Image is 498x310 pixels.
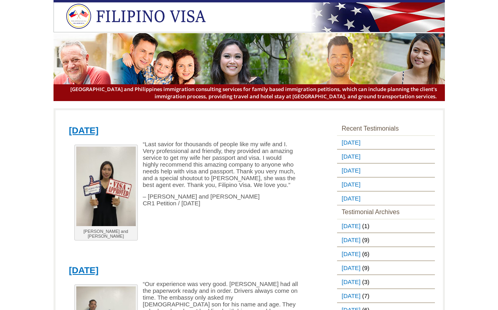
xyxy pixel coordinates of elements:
[69,141,298,188] p: “Last savior for thousands of people like my wife and I. Very professional and friendly, they pro...
[76,229,136,238] p: [PERSON_NAME] and [PERSON_NAME]
[76,147,136,226] img: John and Irene
[337,275,362,288] a: [DATE]
[337,150,362,163] a: [DATE]
[337,164,362,177] a: [DATE]
[337,261,435,275] li: (9)
[337,289,362,302] a: [DATE]
[337,261,362,274] a: [DATE]
[337,136,362,149] a: [DATE]
[337,233,362,246] a: [DATE]
[337,247,362,260] a: [DATE]
[337,122,435,135] h3: Recent Testimonials
[337,219,435,233] li: (1)
[69,265,99,275] a: [DATE]
[337,289,435,303] li: (7)
[62,85,437,100] span: [GEOGRAPHIC_DATA] and Philippines immigration consulting services for family based immigration pe...
[337,247,435,261] li: (6)
[337,275,435,289] li: (3)
[143,193,260,207] span: – [PERSON_NAME] and [PERSON_NAME] CR1 Petition / [DATE]
[337,233,435,247] li: (9)
[337,178,362,191] a: [DATE]
[69,125,99,135] a: [DATE]
[337,219,362,232] a: [DATE]
[337,205,435,219] h3: Testimonial Archives
[337,192,362,205] a: [DATE]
